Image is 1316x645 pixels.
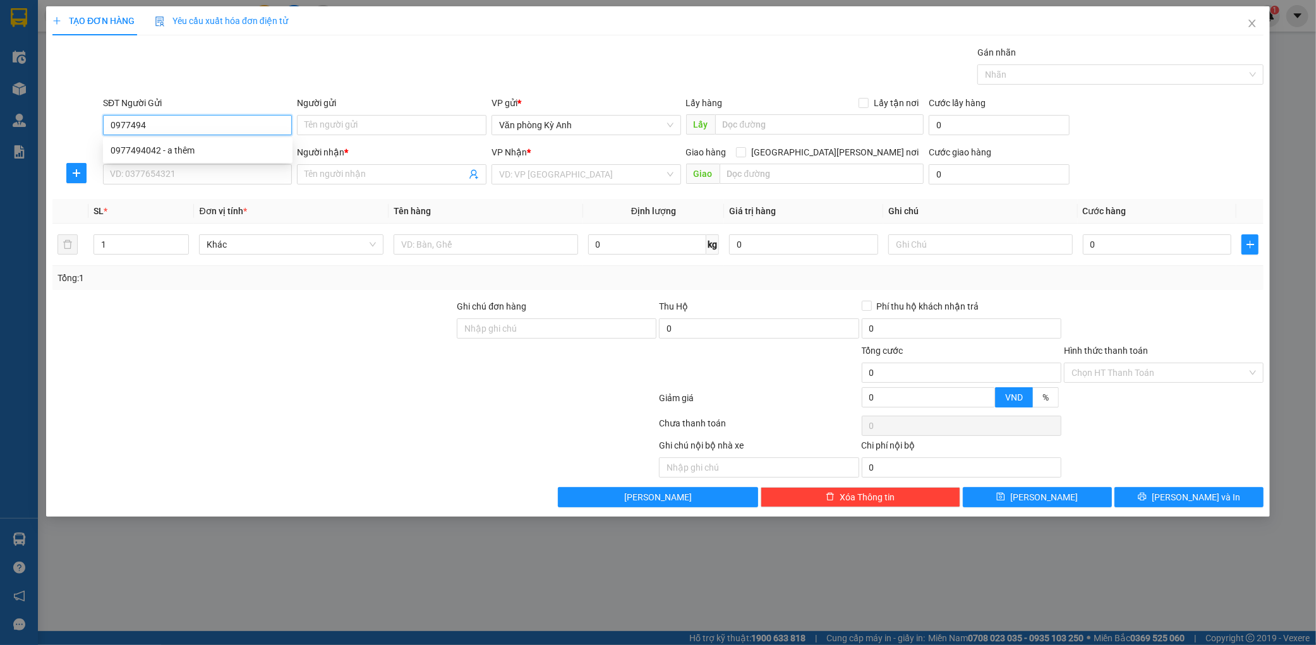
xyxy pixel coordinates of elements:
[658,416,860,438] div: Chưa thanh toán
[659,457,859,478] input: Nhập ghi chú
[457,318,656,339] input: Ghi chú đơn hàng
[826,492,835,502] span: delete
[199,206,246,216] span: Đơn vị tính
[558,487,758,507] button: [PERSON_NAME]
[715,114,924,135] input: Dọc đường
[457,301,526,311] label: Ghi chú đơn hàng
[1152,490,1240,504] span: [PERSON_NAME] và In
[492,147,527,157] span: VP Nhận
[111,143,285,157] div: 0977494042 - a thêm
[996,492,1005,502] span: save
[624,490,692,504] span: [PERSON_NAME]
[929,147,991,157] label: Cước giao hàng
[57,271,508,285] div: Tổng: 1
[929,115,1070,135] input: Cước lấy hàng
[706,234,719,255] span: kg
[297,96,486,110] div: Người gửi
[1235,6,1270,42] button: Close
[52,16,135,26] span: TẠO ĐƠN HÀNG
[1138,492,1147,502] span: printer
[94,206,104,216] span: SL
[103,96,293,110] div: SĐT Người Gửi
[659,438,859,457] div: Ghi chú nội bộ nhà xe
[1083,206,1126,216] span: Cước hàng
[963,487,1112,507] button: save[PERSON_NAME]
[469,169,479,179] span: user-add
[862,346,903,356] span: Tổng cước
[1241,234,1259,255] button: plus
[57,234,78,255] button: delete
[394,206,431,216] span: Tên hàng
[686,164,720,184] span: Giao
[888,234,1073,255] input: Ghi Chú
[659,301,688,311] span: Thu Hộ
[492,96,681,110] div: VP gửi
[872,299,984,313] span: Phí thu hộ khách nhận trả
[883,199,1078,224] th: Ghi chú
[1064,346,1148,356] label: Hình thức thanh toán
[977,47,1016,57] label: Gán nhãn
[1005,392,1023,402] span: VND
[155,16,288,26] span: Yêu cầu xuất hóa đơn điện tử
[686,114,715,135] span: Lấy
[840,490,895,504] span: Xóa Thông tin
[1247,18,1257,28] span: close
[729,234,878,255] input: 0
[1042,392,1049,402] span: %
[207,235,376,254] span: Khác
[929,98,986,108] label: Cước lấy hàng
[297,145,486,159] div: Người nhận
[103,140,293,160] div: 0977494042 - a thêm
[686,147,727,157] span: Giao hàng
[52,16,61,25] span: plus
[761,487,960,507] button: deleteXóa Thông tin
[862,438,1061,457] div: Chi phí nội bộ
[686,98,723,108] span: Lấy hàng
[1114,487,1264,507] button: printer[PERSON_NAME] và In
[499,116,673,135] span: Văn phòng Kỳ Anh
[658,391,860,413] div: Giảm giá
[929,164,1070,184] input: Cước giao hàng
[729,206,776,216] span: Giá trị hàng
[869,96,924,110] span: Lấy tận nơi
[155,16,165,27] img: icon
[1010,490,1078,504] span: [PERSON_NAME]
[394,234,578,255] input: VD: Bàn, Ghế
[66,163,87,183] button: plus
[1242,239,1258,250] span: plus
[720,164,924,184] input: Dọc đường
[746,145,924,159] span: [GEOGRAPHIC_DATA][PERSON_NAME] nơi
[631,206,676,216] span: Định lượng
[67,168,86,178] span: plus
